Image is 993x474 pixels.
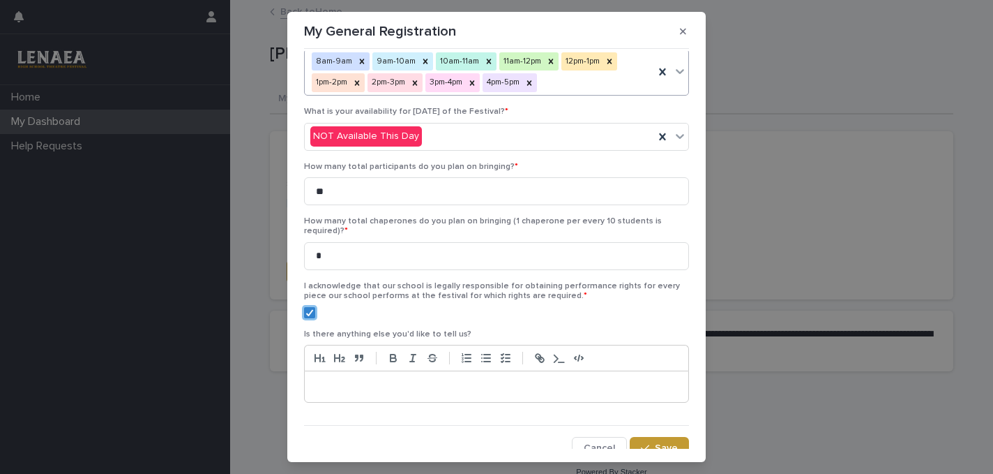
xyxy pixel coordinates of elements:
[312,52,354,71] div: 8am-9am
[561,52,602,71] div: 12pm-1pm
[304,163,518,171] span: How many total participants do you plan on bringing?
[372,52,418,71] div: 9am-10am
[499,52,543,71] div: 11am-12pm
[483,73,522,92] div: 4pm-5pm
[304,282,680,300] span: I acknowledge that our school is legally responsible for obtaining performance rights for every p...
[304,108,508,116] span: What is your availability for [DATE] of the Festival?
[310,126,422,147] div: NOT Available This Day
[425,73,464,92] div: 3pm-4pm
[655,443,678,453] span: Save
[304,217,662,235] span: How many total chaperones do you plan on bringing (1 chaperone per every 10 students is required)?
[630,437,689,459] button: Save
[436,52,481,71] div: 10am-11am
[572,437,627,459] button: Cancel
[304,23,456,40] p: My General Registration
[584,443,615,453] span: Cancel
[367,73,407,92] div: 2pm-3pm
[304,330,471,339] span: Is there anything else you'd like to tell us?
[312,73,349,92] div: 1pm-2pm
